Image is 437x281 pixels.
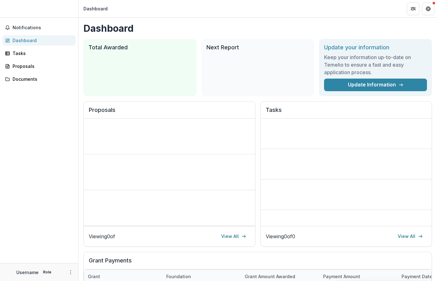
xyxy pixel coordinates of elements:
[407,3,419,15] button: Partners
[13,37,71,44] div: Dashboard
[3,35,76,46] a: Dashboard
[217,231,250,241] a: View All
[16,269,39,276] p: Username
[324,79,427,91] a: Update Information
[3,48,76,58] a: Tasks
[13,25,73,30] span: Notifications
[83,5,108,12] div: Dashboard
[324,44,427,51] h2: Update your information
[394,231,427,241] a: View All
[67,268,74,276] button: More
[83,23,432,34] h1: Dashboard
[13,76,71,82] div: Documents
[3,61,76,71] a: Proposals
[206,44,309,51] h2: Next Report
[324,53,427,76] h3: Keep your information up-to-date on Temelio to ensure a fast and easy application process.
[13,50,71,57] div: Tasks
[88,44,191,51] h2: Total Awarded
[81,4,110,13] nav: breadcrumb
[89,107,250,118] h2: Proposals
[41,269,53,275] p: Role
[89,257,427,269] h2: Grant Payments
[13,63,71,69] div: Proposals
[266,233,295,240] p: Viewing 0 of 0
[3,74,76,84] a: Documents
[422,3,434,15] button: Get Help
[89,233,115,240] p: Viewing 0 of
[3,23,76,33] button: Notifications
[266,107,427,118] h2: Tasks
